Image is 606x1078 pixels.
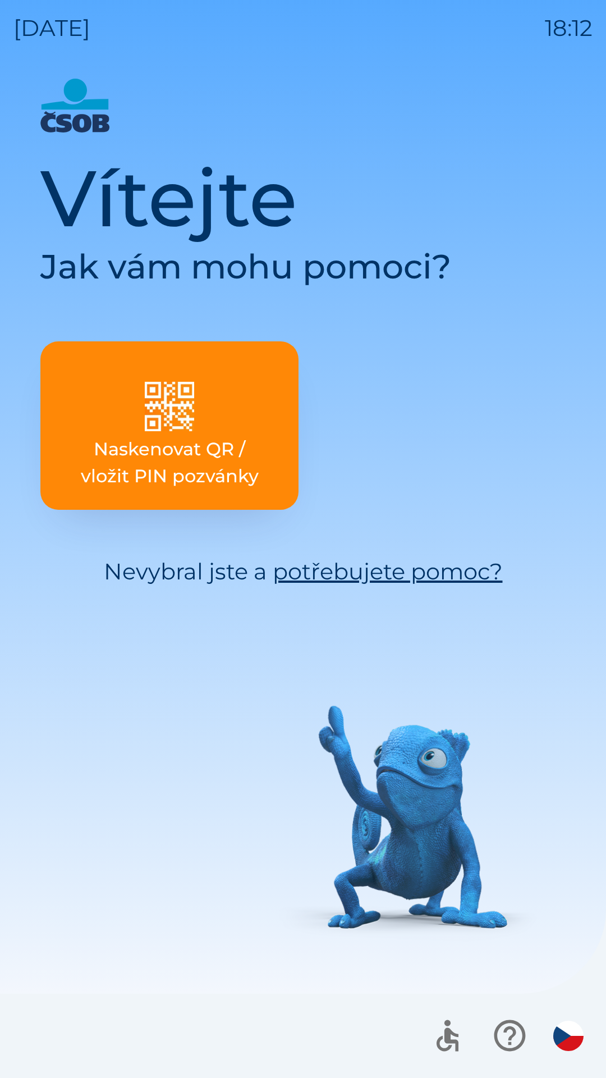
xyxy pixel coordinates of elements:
[40,341,299,510] button: Naskenovat QR / vložit PIN pozvánky
[40,150,566,246] h1: Vítejte
[40,246,566,287] h2: Jak vám mohu pomoci?
[40,79,566,133] img: Logo
[273,558,503,585] a: potřebujete pomoc?
[13,11,90,45] p: [DATE]
[67,436,272,490] p: Naskenovat QR / vložit PIN pozvánky
[545,11,593,45] p: 18:12
[145,382,194,431] img: fe5f2bf3-6af0-4982-a98a-3c11f1b756ee.jpg
[553,1021,584,1051] img: cs flag
[40,555,566,588] p: Nevybral jste a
